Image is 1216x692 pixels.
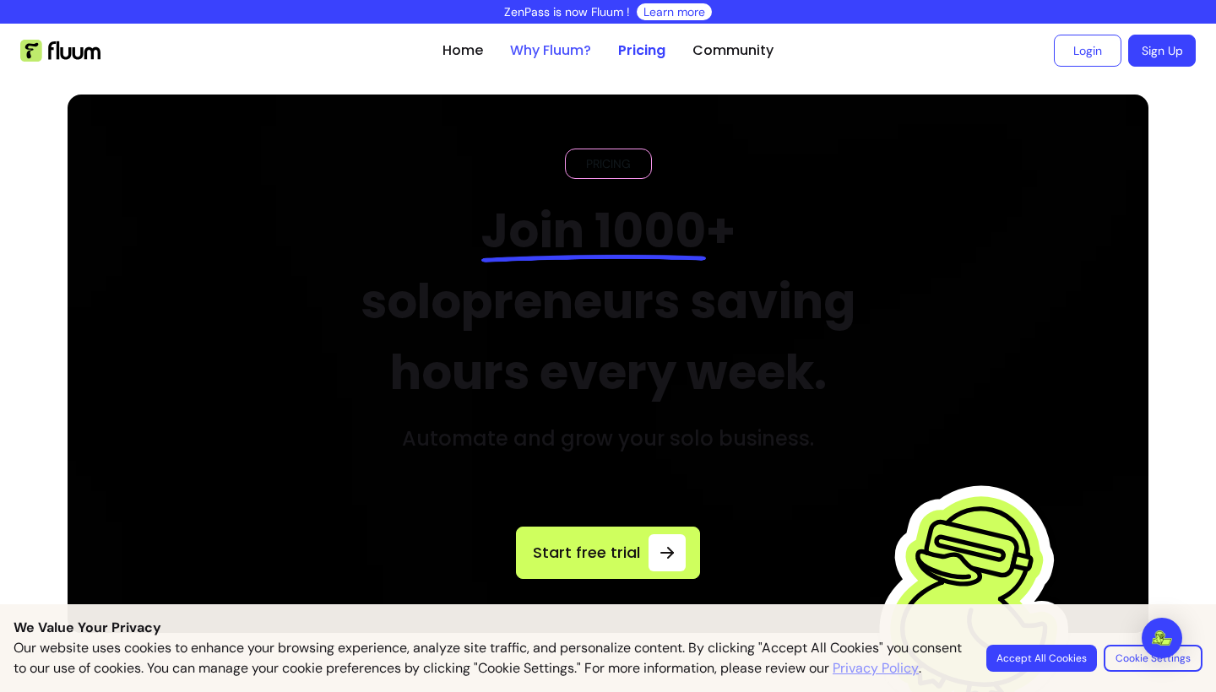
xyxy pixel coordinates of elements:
a: Privacy Policy [833,658,919,678]
div: Open Intercom Messenger [1142,618,1182,658]
a: Home [442,41,483,61]
button: Accept All Cookies [986,645,1097,672]
a: Community [692,41,774,61]
span: Start free trial [530,541,642,565]
span: Join 1000 [481,197,706,264]
h3: Automate and grow your solo business. [402,425,814,452]
a: Sign Up [1128,35,1196,67]
a: Start free trial [516,527,700,579]
p: Our website uses cookies to enhance your browsing experience, analyze site traffic, and personali... [14,638,966,678]
a: Learn more [643,3,705,20]
button: Cookie Settings [1104,645,1202,672]
img: Fluum Logo [20,40,100,62]
p: ZenPass is now Fluum ! [504,3,630,20]
a: Login [1054,35,1121,67]
p: We Value Your Privacy [14,618,1202,638]
h2: + solopreneurs saving hours every week. [323,196,894,408]
a: Pricing [618,41,665,61]
span: PRICING [579,155,638,172]
a: Why Fluum? [510,41,591,61]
